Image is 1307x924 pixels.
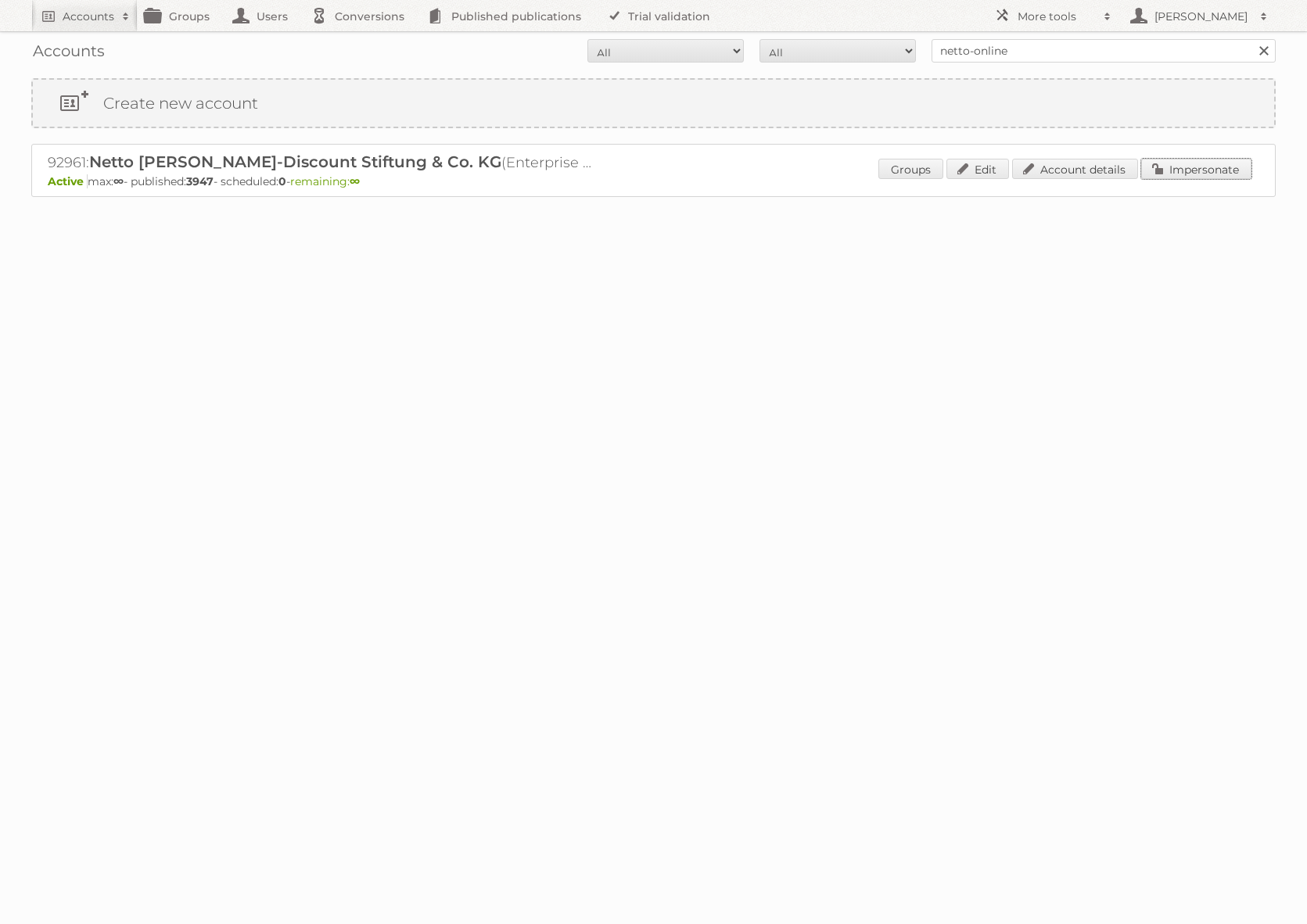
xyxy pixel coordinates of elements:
[113,174,124,188] strong: ∞
[89,152,501,171] span: Netto [PERSON_NAME]-Discount Stiftung & Co. KG
[1151,9,1252,24] h2: [PERSON_NAME]
[278,174,286,188] strong: 0
[290,174,360,188] span: remaining:
[48,174,88,188] span: Active
[350,174,360,188] strong: ∞
[186,174,214,188] strong: 3947
[48,174,1259,188] p: max: - published: - scheduled: -
[878,159,943,179] a: Groups
[946,159,1009,179] a: Edit
[1012,159,1138,179] a: Account details
[1141,159,1251,179] a: Impersonate
[48,152,595,173] h2: 92961: (Enterprise ∞)
[63,9,114,24] h2: Accounts
[33,80,1274,127] a: Create new account
[1018,9,1096,24] h2: More tools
